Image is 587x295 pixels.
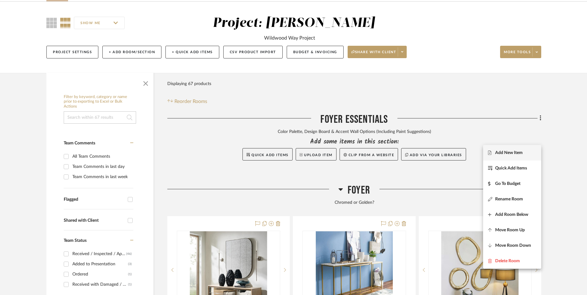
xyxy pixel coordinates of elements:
[495,227,525,233] span: Move Room Up
[495,212,528,217] span: Add Room Below
[495,196,523,202] span: Rename Room
[495,181,521,186] span: Go To Budget
[495,258,520,263] span: Delete Room
[495,243,531,248] span: Move Room Down
[495,150,523,155] span: Add New Item
[495,165,527,171] span: Quick Add Items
